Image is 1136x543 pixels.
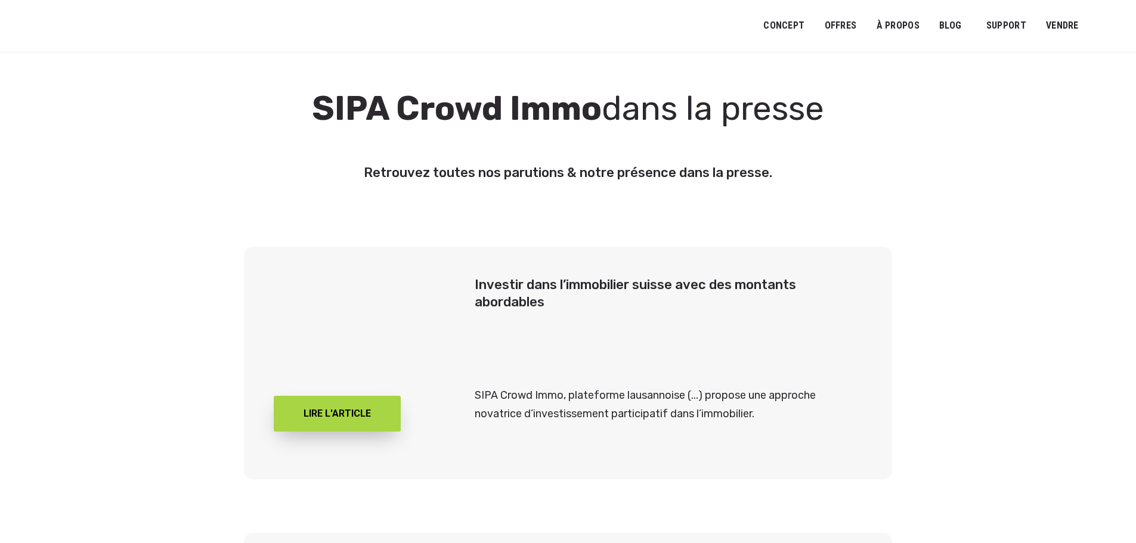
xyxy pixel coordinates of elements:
[475,386,862,423] p: SIPA Crowd Immo, plateforme lausannoise (...) propose une approche novatrice d’investissement par...
[816,13,864,39] a: OFFRES
[158,159,979,187] h5: Retrouvez toutes nos parutions & notre présence dans la presse.
[979,13,1034,39] a: SUPPORT
[1095,14,1122,37] a: Passer à
[931,13,970,39] a: Blog
[312,89,602,128] strong: SIPA Crowd Immo
[1038,13,1087,39] a: VENDRE
[763,11,1118,41] nav: Menu principal
[158,94,979,123] h1: dans la presse
[18,13,110,43] img: Logo
[1103,23,1114,30] img: Français
[274,396,401,432] a: Lire l'article
[756,13,812,39] a: Concept
[475,277,862,311] h4: Investir dans l’immobilier suisse avec des montants abordables
[868,13,927,39] a: À PROPOS
[274,277,423,345] img: Logo AGEFI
